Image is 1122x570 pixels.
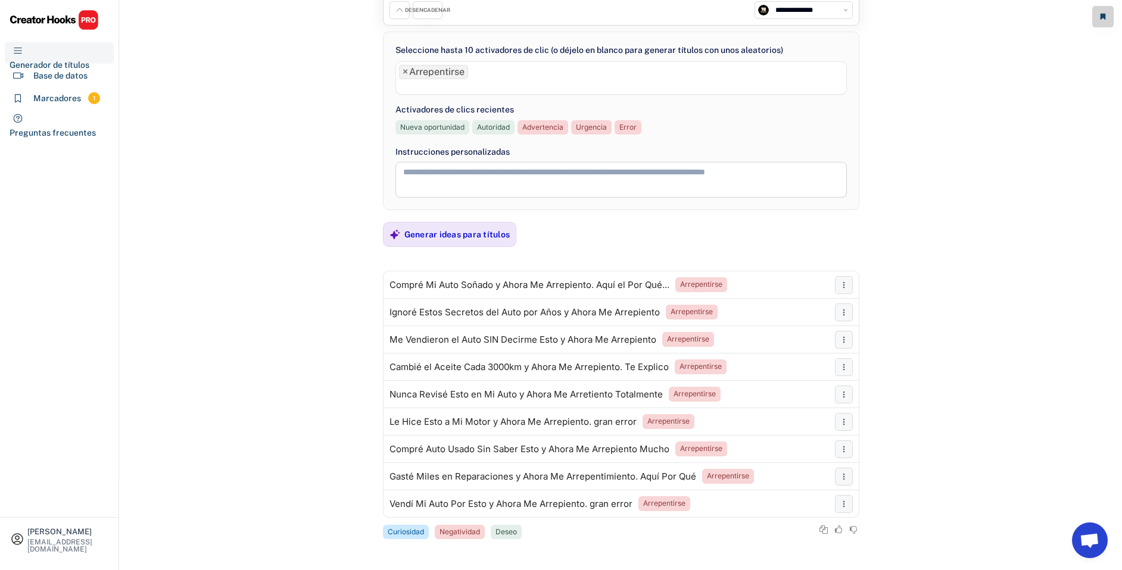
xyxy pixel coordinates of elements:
[643,499,685,508] font: Arrepentirse
[93,95,96,102] font: 1
[477,123,510,131] font: Autoridad
[389,334,656,345] font: Me Vendieron el Auto SIN Decirme Esto y Ahora Me Arrepiento
[388,527,424,536] font: Curiosidad
[1072,522,1108,558] a: Chat abierto
[403,66,408,77] font: ×
[680,280,722,289] font: Arrepentirse
[389,361,669,372] font: Cambié el Aceite Cada 3000km y Ahora Me Arrepiento. Te Explico
[395,105,514,114] font: Activadores de clics recientes
[405,7,450,13] font: DESENCADENAR
[440,527,480,536] font: Negatividad
[389,306,660,318] font: Ignoré Estos Secretos del Auto por Años y Ahora Me Arrepiento
[10,10,99,30] img: CHPRO%20Logo.svg
[395,147,510,156] font: Instrucciones personalizadas
[758,5,769,15] img: channels4_profile.jpg
[522,123,563,131] font: Advertencia
[647,416,690,425] font: Arrepentirse
[680,444,722,453] font: Arrepentirse
[33,93,81,103] font: Marcadores
[10,60,89,70] font: Generador de títulos
[27,527,92,536] font: [PERSON_NAME]
[389,471,696,482] font: Gasté Miles en Reparaciones y Ahora Me Arrepentimiento. Aquí Por Qué
[389,416,637,427] font: Le Hice Esto a Mi Motor y Ahora Me Arrepiento. gran error
[389,389,663,400] font: Nunca Revisé Esto en Mi Auto y Ahora Me Arretiento Totalmente
[395,45,783,55] font: Seleccione hasta 10 activadores de clic (o déjelo en blanco para generar títulos con unos aleator...
[674,389,716,398] font: Arrepentirse
[409,66,465,77] font: Arrepentirse
[404,230,510,239] font: Generar ideas para títulos
[389,443,669,455] font: Compré Auto Usado Sin Saber Esto y Ahora Me Arrepiento Mucho
[619,123,637,131] font: Error
[707,471,749,480] font: Arrepentirse
[671,307,713,316] font: Arrepentirse
[667,334,709,343] font: Arrepentirse
[27,538,92,553] font: [EMAIL_ADDRESS][DOMAIN_NAME]
[389,498,632,509] font: Vendí Mi Auto Por Esto y Ahora Me Arrepiento. gran error
[33,71,88,80] font: Base de datos
[400,123,465,131] font: Nueva oportunidad
[10,128,96,137] font: Preguntas frecuentes
[389,279,669,290] font: Compré Mi Auto Soñado y Ahora Me Arrepiento. Aquí el Por Qué...
[495,527,517,536] font: Deseo
[680,362,722,371] font: Arrepentirse
[576,123,607,131] font: Urgencia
